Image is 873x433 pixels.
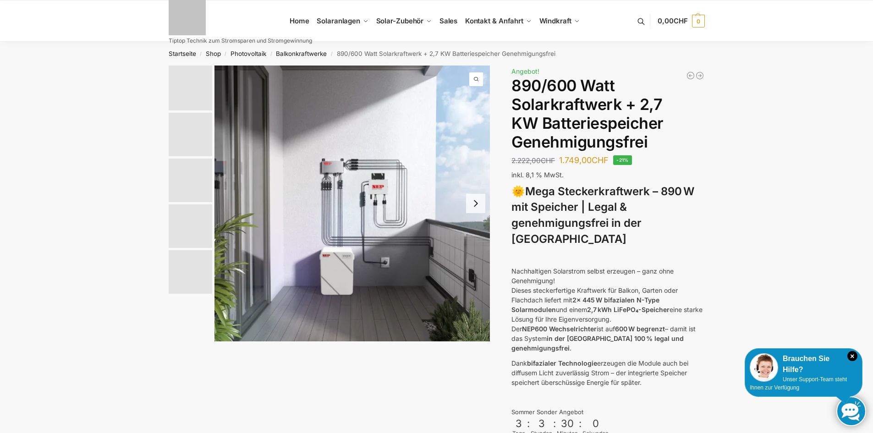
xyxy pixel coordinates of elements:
[558,417,577,429] div: 30
[592,155,609,165] span: CHF
[435,0,461,42] a: Sales
[206,50,221,57] a: Shop
[511,334,684,352] strong: in der [GEOGRAPHIC_DATA] 100 % legal und genehmigungsfrei
[327,50,336,58] span: /
[169,66,212,110] img: Balkonkraftwerk mit 2,7kw Speicher
[511,185,694,246] strong: Mega Steckerkraftwerk – 890 W mit Speicher | Legal & genehmigungsfrei in der [GEOGRAPHIC_DATA]
[313,0,372,42] a: Solaranlagen
[266,50,276,58] span: /
[511,358,704,387] p: Dank erzeugen die Module auch bei diffusem Licht zuverlässig Strom – der integrierte Speicher spe...
[695,71,704,80] a: Balkonkraftwerk 890 Watt Solarmodulleistung mit 2kW/h Zendure Speicher
[231,50,266,57] a: Photovoltaik
[539,16,571,25] span: Windkraft
[169,204,212,248] img: BDS1000
[750,353,778,382] img: Customer service
[196,50,206,58] span: /
[527,359,597,367] strong: bifazialer Technologie
[152,42,721,66] nav: Breadcrumb
[692,15,705,27] span: 0
[169,250,212,294] img: Bificial 30 % mehr Leistung
[461,0,535,42] a: Kontakt & Anfahrt
[511,266,704,353] p: Nachhaltigen Solarstrom selbst erzeugen – ganz ohne Genehmigung! Dieses steckerfertige Kraftwerk ...
[511,156,555,165] bdi: 2.222,00
[376,16,424,25] span: Solar-Zubehör
[511,184,704,247] h3: 🌞
[169,50,196,57] a: Startseite
[214,66,490,341] a: Steckerkraftwerk mit 2,7kwh-SpeicherBalkonkraftwerk mit 27kw Speicher
[583,417,608,429] div: 0
[750,376,847,391] span: Unser Support-Team steht Ihnen zur Verfügung
[674,16,688,25] span: CHF
[214,66,490,341] img: Balkonkraftwerk mit 2,7kw Speicher
[750,353,857,375] div: Brauchen Sie Hilfe?
[847,351,857,361] i: Schließen
[511,77,704,151] h1: 890/600 Watt Solarkraftwerk + 2,7 KW Batteriespeicher Genehmigungsfrei
[511,408,704,417] div: Sommer Sonder Angebot
[587,306,670,313] strong: 2,7 kWh LiFePO₄-Speicher
[615,325,665,333] strong: 600 W begrenzt
[466,194,485,213] button: Next slide
[522,325,597,333] strong: NEP600 Wechselrichter
[512,417,525,429] div: 3
[221,50,231,58] span: /
[658,16,687,25] span: 0,00
[511,171,564,179] span: inkl. 8,1 % MwSt.
[658,7,704,35] a: 0,00CHF 0
[169,38,312,44] p: Tiptop Technik zum Stromsparen und Stromgewinnung
[465,16,523,25] span: Kontakt & Anfahrt
[559,155,609,165] bdi: 1.749,00
[535,0,583,42] a: Windkraft
[511,296,659,313] strong: 2x 445 W bifazialen N-Type Solarmodulen
[439,16,458,25] span: Sales
[613,155,632,165] span: -21%
[317,16,360,25] span: Solaranlagen
[686,71,695,80] a: Balkonkraftwerk 405/600 Watt erweiterbar
[511,67,539,75] span: Angebot!
[276,50,327,57] a: Balkonkraftwerke
[372,0,435,42] a: Solar-Zubehör
[532,417,551,429] div: 3
[169,113,212,156] img: Balkonkraftwerk mit 2,7kw Speicher
[541,156,555,165] span: CHF
[169,159,212,202] img: Bificial im Vergleich zu billig Modulen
